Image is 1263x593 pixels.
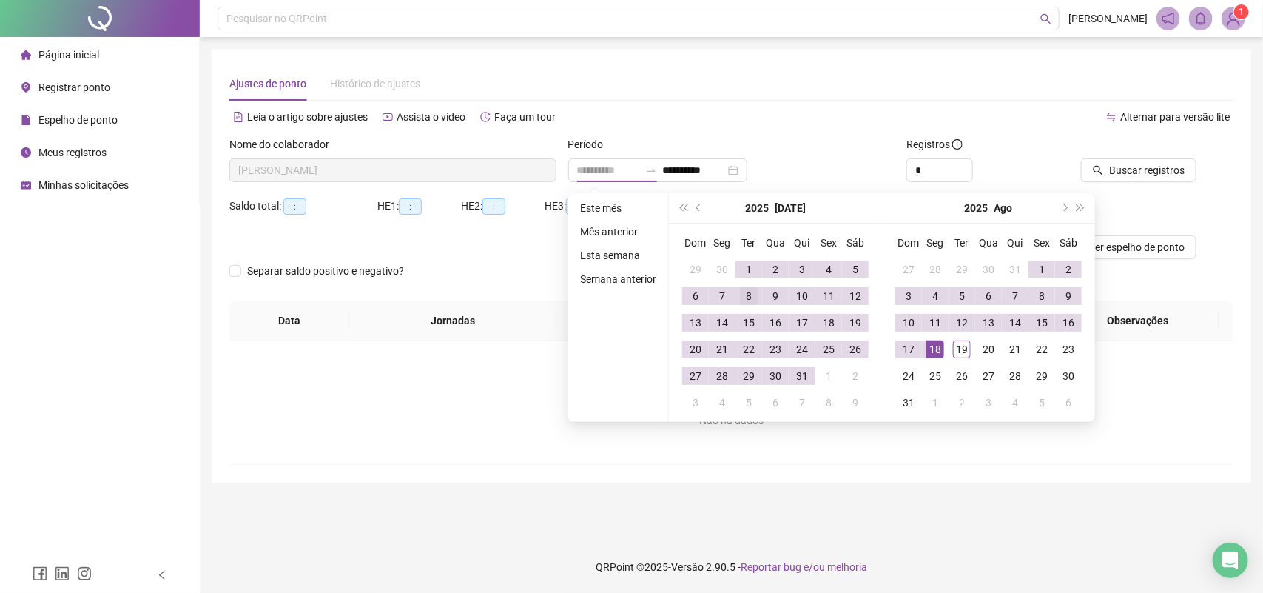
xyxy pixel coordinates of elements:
span: [PERSON_NAME] [1068,10,1148,27]
div: 2 [846,367,864,385]
td: 2025-07-27 [682,363,709,389]
td: 2025-08-11 [922,309,949,336]
span: linkedin [55,566,70,581]
td: 2025-08-07 [789,389,815,416]
span: left [157,570,167,580]
td: 2025-08-01 [815,363,842,389]
span: Observações [1068,312,1208,329]
th: Qui [789,230,815,256]
button: month panel [994,193,1013,223]
th: Sex [1028,230,1055,256]
div: 30 [1060,367,1077,385]
td: 2025-08-26 [949,363,975,389]
span: search [1040,13,1051,24]
td: 2025-08-09 [1055,283,1082,309]
th: Sáb [1055,230,1082,256]
td: 2025-07-10 [789,283,815,309]
div: 31 [1006,261,1024,278]
div: 9 [1060,287,1077,305]
td: 2025-08-19 [949,336,975,363]
td: 2025-07-28 [709,363,735,389]
div: 3 [980,394,997,412]
button: Ver espelho de ponto [1077,235,1196,259]
div: 24 [793,341,811,358]
div: 6 [1060,394,1077,412]
th: Data [229,301,349,341]
span: info-circle [952,139,963,150]
span: Registros [906,136,963,153]
div: 15 [1033,314,1051,332]
span: --:-- [482,198,505,215]
div: HE 1: [377,198,461,215]
td: 2025-08-15 [1028,309,1055,336]
span: search [1093,165,1103,175]
div: Open Intercom Messenger [1213,543,1248,578]
div: 7 [793,394,811,412]
td: 2025-07-15 [735,309,762,336]
td: 2025-08-14 [1002,309,1028,336]
td: 2025-07-30 [762,363,789,389]
div: 27 [687,367,704,385]
td: 2025-08-31 [895,389,922,416]
div: 16 [1060,314,1077,332]
td: 2025-08-03 [895,283,922,309]
td: 2025-08-03 [682,389,709,416]
span: --:-- [399,198,422,215]
td: 2025-07-26 [842,336,869,363]
span: history [480,112,491,122]
td: 2025-08-04 [922,283,949,309]
td: 2025-07-31 [789,363,815,389]
div: 22 [1033,341,1051,358]
div: 14 [1006,314,1024,332]
span: Reportar bug e/ou melhoria [741,561,867,573]
div: 5 [740,394,758,412]
span: Alternar para versão lite [1120,111,1230,123]
td: 2025-08-21 [1002,336,1028,363]
td: 2025-07-06 [682,283,709,309]
div: 2 [953,394,971,412]
td: 2025-07-31 [1002,256,1028,283]
li: Esta semana [574,247,662,264]
th: Observações [1056,301,1219,341]
div: 22 [740,341,758,358]
td: 2025-07-22 [735,336,762,363]
footer: QRPoint © 2025 - 2.90.5 - [200,541,1263,593]
span: Histórico de ajustes [330,78,420,90]
span: 1 [1239,7,1245,17]
td: 2025-08-29 [1028,363,1055,389]
div: 1 [740,261,758,278]
th: Sáb [842,230,869,256]
div: 31 [900,394,917,412]
div: 17 [900,341,917,358]
div: 1 [820,367,838,385]
div: 30 [980,261,997,278]
div: 4 [820,261,838,278]
button: next-year [1056,193,1072,223]
div: 24 [900,367,917,385]
td: 2025-09-02 [949,389,975,416]
th: Qui [1002,230,1028,256]
div: 28 [713,367,731,385]
th: Entrada 1 [556,301,685,341]
div: 5 [1033,394,1051,412]
span: --:-- [566,198,589,215]
td: 2025-07-25 [815,336,842,363]
div: 21 [1006,341,1024,358]
div: 5 [846,261,864,278]
td: 2025-07-01 [735,256,762,283]
td: 2025-08-20 [975,336,1002,363]
td: 2025-07-18 [815,309,842,336]
td: 2025-07-21 [709,336,735,363]
sup: Atualize o seu contato no menu Meus Dados [1234,4,1249,19]
span: RUTH OLIVEIRA DA SILVA [238,159,548,181]
td: 2025-07-30 [975,256,1002,283]
div: 31 [793,367,811,385]
th: Seg [709,230,735,256]
div: 20 [687,341,704,358]
div: 29 [1033,367,1051,385]
div: 3 [793,261,811,278]
div: 26 [953,367,971,385]
td: 2025-07-14 [709,309,735,336]
td: 2025-08-30 [1055,363,1082,389]
th: Seg [922,230,949,256]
